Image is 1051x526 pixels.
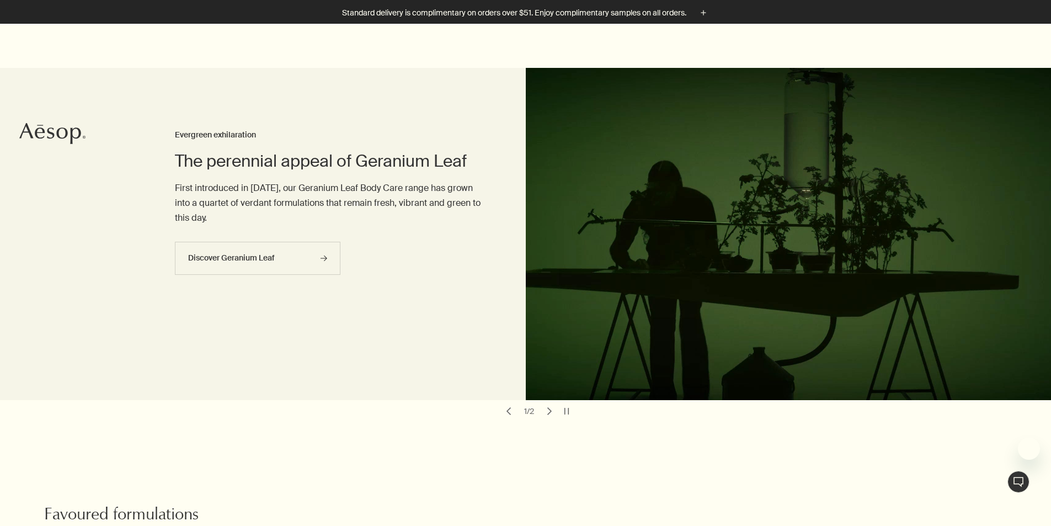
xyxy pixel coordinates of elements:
p: Standard delivery is complimentary on orders over $51. Enjoy complimentary samples on all orders. [342,7,686,19]
h3: Evergreen exhilaration [175,129,481,142]
p: First introduced in [DATE], our Geranium Leaf Body Care range has grown into a quartet of verdant... [175,180,481,226]
div: Aesop says "Welcome to Aesop. Would you like any assistance?". Open messaging window to continue ... [859,438,1040,515]
button: Standard delivery is complimentary on orders over $51. Enjoy complimentary samples on all orders. [342,7,709,19]
div: 1 / 2 [521,406,537,416]
svg: Aesop [19,123,86,145]
a: Discover Geranium Leaf [175,242,340,275]
button: pause [559,403,574,419]
h2: The perennial appeal of Geranium Leaf [175,150,481,172]
button: next slide [542,403,557,419]
iframe: no content [859,493,881,515]
button: previous slide [501,403,516,419]
a: Aesop [19,123,86,147]
iframe: Close message from Aesop [1018,438,1040,460]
